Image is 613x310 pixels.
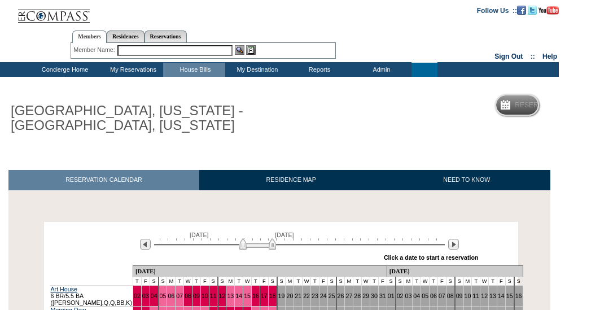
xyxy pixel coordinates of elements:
td: S [218,277,226,285]
td: S [150,277,158,285]
span: [DATE] [275,232,294,238]
td: T [370,277,379,285]
td: W [421,277,430,285]
span: :: [531,53,535,60]
td: [DATE] [133,265,387,277]
a: 16 [252,292,259,299]
td: T [489,277,497,285]
td: W [362,277,370,285]
td: M [226,277,235,285]
td: T [176,277,184,285]
td: F [497,277,505,285]
a: 14 [498,292,505,299]
a: Subscribe to our YouTube Channel [538,6,559,13]
td: [DATE] [387,265,523,277]
h5: Reservation Calendar [515,102,601,109]
span: [DATE] [190,232,209,238]
img: Reservations [246,45,256,55]
td: S [159,277,167,285]
td: House Bills [163,63,225,77]
td: Follow Us :: [477,6,517,15]
a: NEED TO KNOW [383,170,550,190]
a: Art House [51,286,77,292]
td: S [514,277,523,285]
img: Previous [140,239,151,250]
td: T [252,277,260,285]
td: W [184,277,192,285]
a: 30 [371,292,378,299]
img: Subscribe to our YouTube Channel [538,6,559,15]
a: 19 [278,292,285,299]
td: S [446,277,454,285]
td: Admin [349,63,411,77]
a: 11 [472,292,479,299]
a: 06 [430,292,437,299]
img: View [235,45,244,55]
a: 12 [481,292,488,299]
td: F [319,277,327,285]
td: W [303,277,311,285]
td: T [353,277,362,285]
td: S [505,277,514,285]
a: 09 [193,292,200,299]
a: Become our fan on Facebook [517,6,526,13]
a: Sign Out [494,53,523,60]
a: 01 [388,292,395,299]
a: 06 [168,292,174,299]
a: 15 [506,292,513,299]
td: S [336,277,345,285]
a: 22 [303,292,310,299]
td: T [294,277,303,285]
a: 10 [465,292,471,299]
a: 17 [261,292,268,299]
a: 05 [160,292,167,299]
td: S [327,277,336,285]
img: Follow us on Twitter [528,6,537,15]
a: 29 [362,292,369,299]
a: 25 [329,292,335,299]
a: 05 [422,292,428,299]
a: RESERVATION CALENDAR [8,170,199,190]
a: 26 [338,292,344,299]
a: 10 [202,292,208,299]
td: M [286,277,294,285]
td: T [430,277,438,285]
a: 15 [244,292,251,299]
td: T [311,277,319,285]
a: 13 [227,292,234,299]
td: S [396,277,404,285]
td: T [472,277,480,285]
img: Become our fan on Facebook [517,6,526,15]
td: T [192,277,201,285]
td: F [378,277,387,285]
a: 08 [447,292,454,299]
a: 02 [134,292,141,299]
div: Click a date to start a reservation [384,254,479,261]
td: Reports [287,63,349,77]
a: Members [72,30,107,43]
a: 18 [269,292,276,299]
img: Next [448,239,459,250]
a: 20 [286,292,293,299]
a: 14 [235,292,242,299]
a: Residences [107,30,145,42]
a: Follow us on Twitter [528,6,537,13]
a: 09 [456,292,463,299]
td: M [404,277,413,285]
td: M [463,277,472,285]
td: S [455,277,463,285]
td: S [209,277,217,285]
td: S [268,277,277,285]
td: My Destination [225,63,287,77]
td: S [387,277,395,285]
h1: [GEOGRAPHIC_DATA], [US_STATE] - [GEOGRAPHIC_DATA], [US_STATE] [8,101,261,136]
td: Concierge Home [27,63,101,77]
a: 21 [295,292,301,299]
td: S [277,277,286,285]
a: 08 [185,292,191,299]
td: T [235,277,243,285]
a: 16 [515,292,522,299]
a: 24 [320,292,327,299]
a: 13 [489,292,496,299]
td: F [437,277,446,285]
